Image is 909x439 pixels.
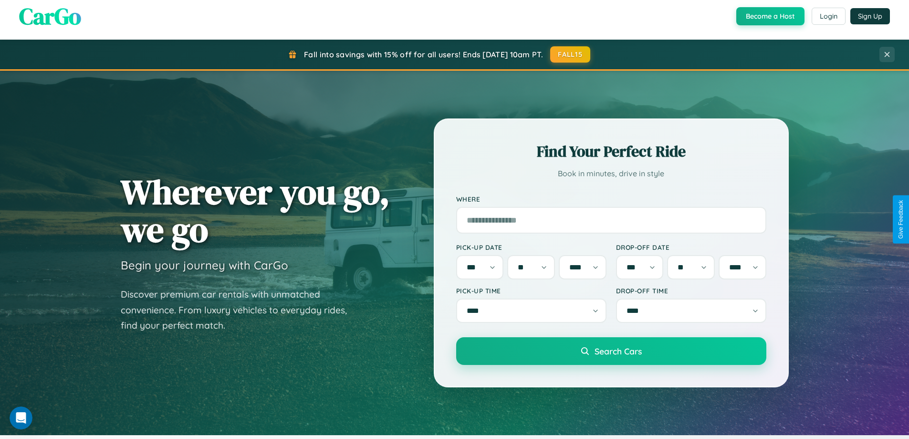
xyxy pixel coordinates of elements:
button: Login [812,8,846,25]
button: Search Cars [456,337,766,365]
iframe: Intercom live chat [10,407,32,429]
h2: Find Your Perfect Ride [456,141,766,162]
span: Search Cars [595,346,642,356]
h3: Begin your journey with CarGo [121,258,288,272]
button: FALL15 [550,46,590,63]
span: Fall into savings with 15% off for all users! Ends [DATE] 10am PT. [304,50,543,59]
label: Pick-up Date [456,243,606,251]
p: Book in minutes, drive in style [456,167,766,181]
label: Pick-up Time [456,287,606,295]
label: Where [456,195,766,203]
label: Drop-off Time [616,287,766,295]
button: Sign Up [850,8,890,24]
label: Drop-off Date [616,243,766,251]
h1: Wherever you go, we go [121,173,390,248]
button: Become a Host [736,7,805,25]
div: Give Feedback [898,200,904,239]
span: CarGo [19,0,81,32]
p: Discover premium car rentals with unmatched convenience. From luxury vehicles to everyday rides, ... [121,287,359,333]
